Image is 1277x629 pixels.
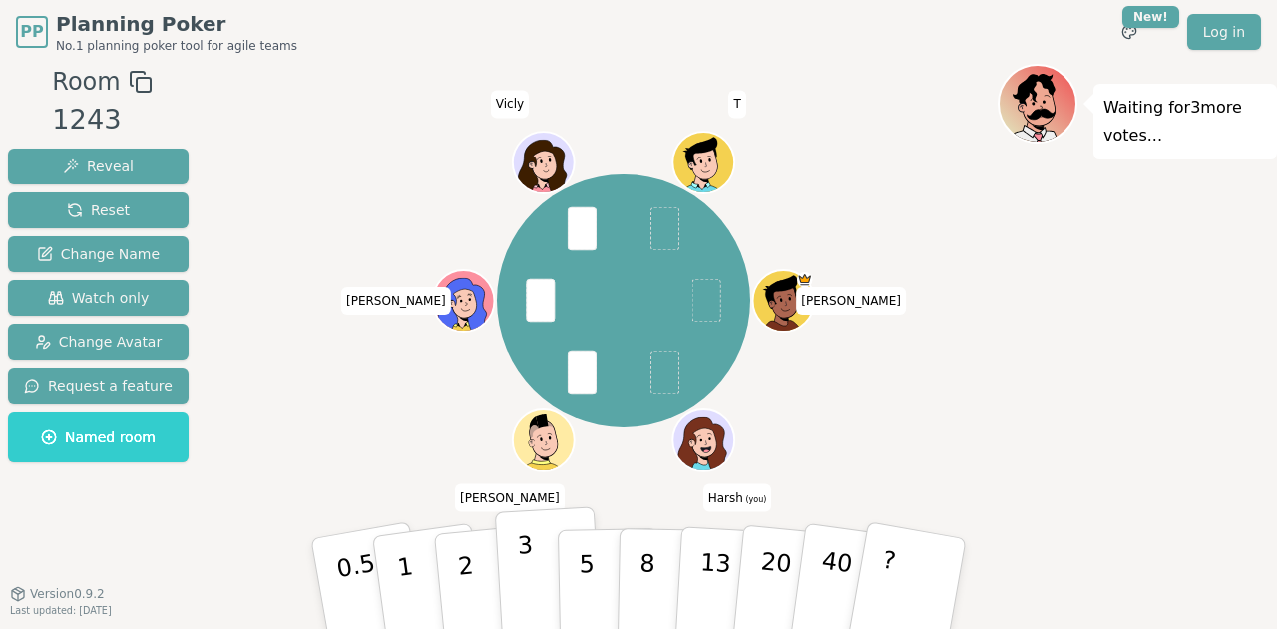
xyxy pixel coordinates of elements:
span: Click to change your name [796,287,906,315]
span: Request a feature [24,376,173,396]
span: Version 0.9.2 [30,586,105,602]
span: Planning Poker [56,10,297,38]
span: Room [52,64,120,100]
span: Click to change your name [491,90,529,118]
div: 1243 [52,100,152,141]
button: Reveal [8,149,189,184]
span: Reset [67,200,130,220]
button: Reset [8,192,189,228]
span: Change Name [37,244,160,264]
span: Click to change your name [341,287,451,315]
span: Reveal [63,157,134,176]
button: Named room [8,412,189,462]
span: (you) [743,494,767,503]
span: Named room [41,427,156,447]
span: Click to change your name [728,90,745,118]
button: Request a feature [8,368,189,404]
button: Change Name [8,236,189,272]
span: Last updated: [DATE] [10,605,112,616]
button: Click to change your avatar [674,411,732,469]
span: Click to change your name [703,483,772,511]
p: Waiting for 3 more votes... [1103,94,1267,150]
div: New! [1122,6,1179,28]
a: PPPlanning PokerNo.1 planning poker tool for agile teams [16,10,297,54]
span: Change Avatar [35,332,163,352]
button: Watch only [8,280,189,316]
button: New! [1111,14,1147,50]
span: No.1 planning poker tool for agile teams [56,38,297,54]
button: Version0.9.2 [10,586,105,602]
a: Log in [1187,14,1261,50]
span: Click to change your name [455,483,565,511]
span: PP [20,20,43,44]
span: Gary is the host [797,272,812,287]
button: Change Avatar [8,324,189,360]
span: Watch only [48,288,150,308]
